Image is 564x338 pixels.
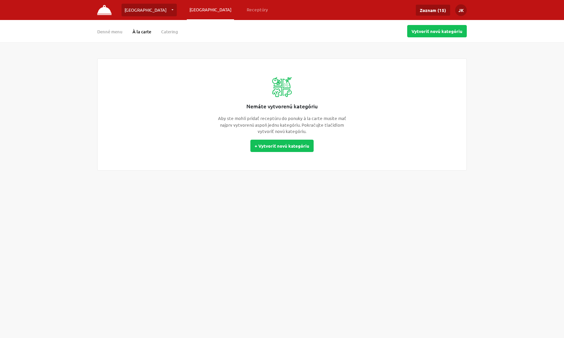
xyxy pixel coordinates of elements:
div: Nemáte vytvorenú kategóriu [246,102,318,110]
button: + Vytvoriť novú kategóriu [250,140,314,152]
button: JK [455,4,467,16]
button: Vytvoriť novú kategóriu [407,25,467,37]
a: À la carte [133,29,151,35]
a: Catering [161,29,178,35]
a: Denné menu [97,29,123,35]
a: Zoznam (15) [416,5,450,16]
div: Aby ste mohli pridať receptúru do ponuky à la carte musíte mať najprv vytvorenú aspoň jednu kateg... [215,115,349,135]
a: [GEOGRAPHIC_DATA] [187,4,234,16]
a: [GEOGRAPHIC_DATA] [122,4,177,16]
a: Receptúry [244,4,271,16]
img: FUDOMA [97,5,112,15]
